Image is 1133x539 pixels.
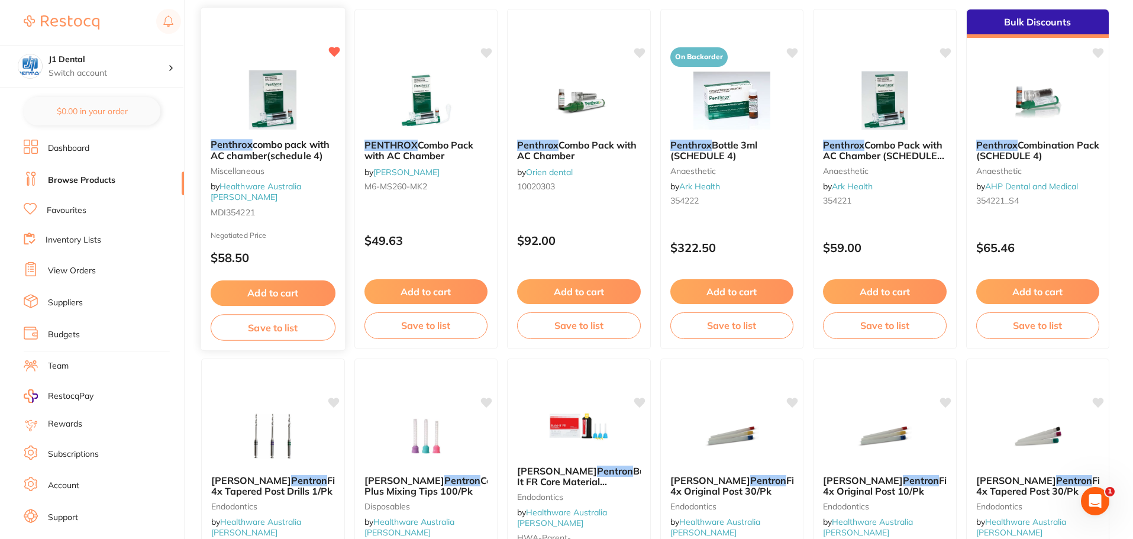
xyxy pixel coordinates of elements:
a: Browse Products [48,175,115,186]
img: Kerr Pentron FibreKleer 4x Tapered Post Drills 1/Pk [234,406,311,466]
b: Penthrox Combo Pack with AC Chamber (SCHEDULE 4) [823,140,947,162]
span: 10020303 [517,181,555,192]
iframe: Intercom live chat [1081,487,1109,515]
p: $49.63 [364,234,488,247]
span: 1 [1105,487,1115,496]
span: Correct Plus Mixing Tips 100/Pk [364,475,512,497]
small: Endodontics [823,502,947,511]
a: Restocq Logo [24,9,99,36]
em: Penthrox [823,139,864,151]
b: Penthrox Combination Pack (SCHEDULE 4) [976,140,1100,162]
span: FibreKleer 4x Tapered Post Drills 1/Pk [211,475,373,497]
a: Suppliers [48,297,83,309]
span: M6-MS260-MK2 [364,181,427,192]
button: $0.00 in your order [24,97,160,125]
b: Penthrox Bottle 3ml (SCHEDULE 4) [670,140,794,162]
p: $65.46 [976,241,1100,254]
a: [PERSON_NAME] [373,167,440,177]
button: Add to cart [517,279,641,304]
button: Save to list [976,312,1100,338]
span: Bottle 3ml (SCHEDULE 4) [670,139,757,162]
p: $322.50 [670,241,794,254]
a: Team [48,360,69,372]
img: Penthrox Combo Pack with AC Chamber (SCHEDULE 4) [846,71,923,130]
span: by [823,181,873,192]
a: Healthware Australia [PERSON_NAME] [364,517,454,538]
span: [PERSON_NAME] [976,475,1056,486]
em: Pentron [597,465,633,477]
small: Disposables [364,502,488,511]
span: 354222 [670,195,699,206]
span: [PERSON_NAME] [823,475,903,486]
em: Pentron [1056,475,1092,486]
span: MDI354221 [211,206,255,217]
em: Pentron [903,475,939,486]
img: Penthrox Combination Pack (SCHEDULE 4) [999,71,1076,130]
a: Budgets [48,329,80,341]
b: Penthrox Combo Pack with AC Chamber [517,140,641,162]
p: $59.00 [823,241,947,254]
img: J1 Dental [18,54,42,78]
a: View Orders [48,265,96,277]
button: Save to list [517,312,641,338]
em: Penthrox [517,139,559,151]
span: FibreKleer 4x Original Post 30/Pk [670,475,832,497]
button: Save to list [364,312,488,338]
small: Endodontics [211,502,335,511]
a: AHP Dental and Medical [985,181,1078,192]
a: Ark Health [679,181,720,192]
em: Penthrox [976,139,1018,151]
button: Save to list [823,312,947,338]
p: Switch account [49,67,168,79]
b: Kerr Pentron Build-It FR Core Material Cartridge 25ml [517,466,641,488]
span: [PERSON_NAME] [364,475,444,486]
img: Kerr Pentron FibreKleer 4x Tapered Post 30/Pk [999,406,1076,466]
small: anaesthetic [823,166,947,176]
button: Add to cart [364,279,488,304]
span: by [976,181,1078,192]
span: On Backorder [670,47,728,67]
span: Combo Pack with AC Chamber (SCHEDULE 4) [823,139,944,173]
a: Rewards [48,418,82,430]
small: Endodontics [976,502,1100,511]
button: Save to list [670,312,794,338]
b: Penthrox combo pack with AC chamber(schedule 4) [211,139,335,161]
img: Penthrox Bottle 3ml (SCHEDULE 4) [693,71,770,130]
span: [PERSON_NAME] [211,475,291,486]
span: 354221_S4 [976,195,1019,206]
img: PENTHROX Combo Pack with AC Chamber [388,71,464,130]
span: 354221 [823,195,851,206]
span: by [517,507,607,528]
img: Restocq Logo [24,15,99,30]
small: anaesthetic [976,166,1100,176]
a: RestocqPay [24,389,93,403]
p: $92.00 [517,234,641,247]
span: by [364,167,440,177]
a: Account [48,480,79,492]
img: Kerr Pentron FibreKleer 4x Original Post 30/Pk [693,406,770,466]
span: by [670,181,720,192]
img: RestocqPay [24,389,38,403]
button: Add to cart [211,280,335,306]
img: Kerr Pentron Build-It FR Core Material Cartridge 25ml [540,397,617,456]
b: Kerr Pentron Correct Plus Mixing Tips 100/Pk [364,475,488,497]
span: by [670,517,760,538]
div: Bulk Discounts [967,9,1109,38]
p: $58.50 [211,251,335,264]
a: Healthware Australia [PERSON_NAME] [211,181,302,203]
span: RestocqPay [48,390,93,402]
a: Healthware Australia [PERSON_NAME] [976,517,1066,538]
img: Kerr Pentron Correct Plus Mixing Tips 100/Pk [388,406,464,466]
b: Kerr Pentron FibreKleer 4x Tapered Post 30/Pk [976,475,1100,497]
span: Combination Pack (SCHEDULE 4) [976,139,1099,162]
span: by [211,181,302,203]
img: Kerr Pentron FibreKleer 4x Original Post 10/Pk [846,406,923,466]
span: [PERSON_NAME] [517,465,597,477]
button: Add to cart [823,279,947,304]
span: Combo Pack with AC Chamber [364,139,473,162]
span: by [211,517,301,538]
img: Penthrox Combo Pack with AC Chamber [540,71,617,130]
small: Endodontics [517,492,641,502]
small: Negotiated Price [211,231,335,239]
span: by [517,167,573,177]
